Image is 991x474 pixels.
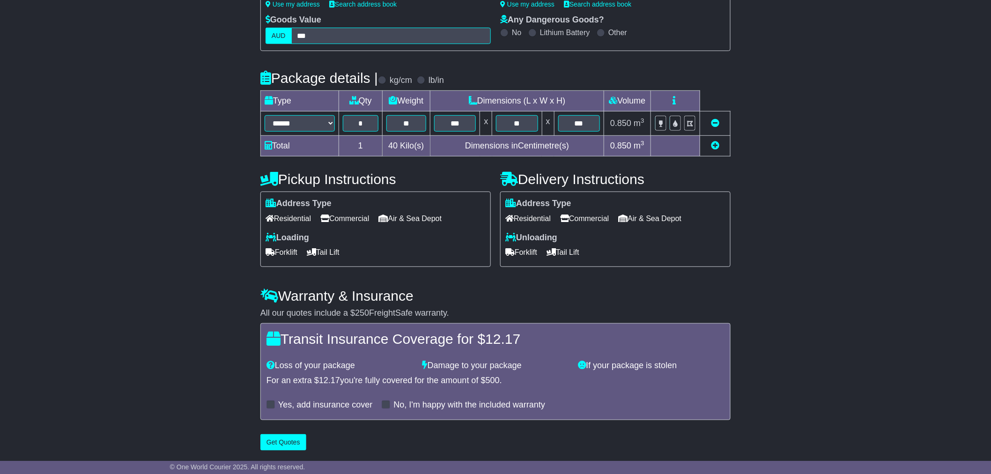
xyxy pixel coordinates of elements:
span: Tail Lift [547,245,579,259]
h4: Transit Insurance Coverage for $ [266,331,725,347]
span: 500 [486,376,500,385]
label: Any Dangerous Goods? [500,15,604,25]
td: Volume [604,91,651,111]
span: 40 [388,141,398,150]
a: Search address book [329,0,397,8]
label: AUD [266,28,292,44]
div: All our quotes include a $ FreightSafe warranty. [260,308,731,318]
span: 12.17 [319,376,340,385]
span: Forklift [505,245,537,259]
a: Use my address [266,0,320,8]
div: For an extra $ you're fully covered for the amount of $ . [266,376,725,386]
span: Air & Sea Depot [619,211,682,226]
span: Residential [505,211,551,226]
label: No [512,28,521,37]
div: Loss of your package [262,361,418,371]
label: kg/cm [390,75,412,86]
h4: Warranty & Insurance [260,288,731,304]
h4: Package details | [260,70,378,86]
label: No, I'm happy with the included warranty [393,400,545,410]
span: m [634,141,644,150]
td: x [480,111,492,136]
td: Total [261,136,339,156]
label: Yes, add insurance cover [278,400,372,410]
label: lb/in [429,75,444,86]
td: Weight [382,91,430,111]
label: Loading [266,233,309,243]
h4: Pickup Instructions [260,171,491,187]
span: Forklift [266,245,297,259]
span: Residential [266,211,311,226]
span: © One World Courier 2025. All rights reserved. [170,463,305,471]
span: 12.17 [485,331,520,347]
sup: 3 [641,117,644,124]
div: If your package is stolen [573,361,729,371]
span: 250 [355,308,369,318]
span: Tail Lift [307,245,340,259]
h4: Delivery Instructions [500,171,731,187]
label: Address Type [505,199,571,209]
a: Search address book [564,0,631,8]
td: Dimensions in Centimetre(s) [430,136,604,156]
span: 0.850 [610,141,631,150]
label: Address Type [266,199,332,209]
a: Add new item [711,141,719,150]
label: Lithium Battery [540,28,590,37]
td: Dimensions (L x W x H) [430,91,604,111]
td: Qty [339,91,383,111]
td: Type [261,91,339,111]
span: Air & Sea Depot [379,211,442,226]
td: Kilo(s) [382,136,430,156]
div: Damage to your package [418,361,574,371]
span: Commercial [560,211,609,226]
button: Get Quotes [260,434,306,451]
sup: 3 [641,140,644,147]
label: Goods Value [266,15,321,25]
td: x [542,111,554,136]
a: Remove this item [711,118,719,128]
a: Use my address [500,0,555,8]
span: m [634,118,644,128]
label: Other [608,28,627,37]
span: Commercial [320,211,369,226]
span: 0.850 [610,118,631,128]
label: Unloading [505,233,557,243]
td: 1 [339,136,383,156]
